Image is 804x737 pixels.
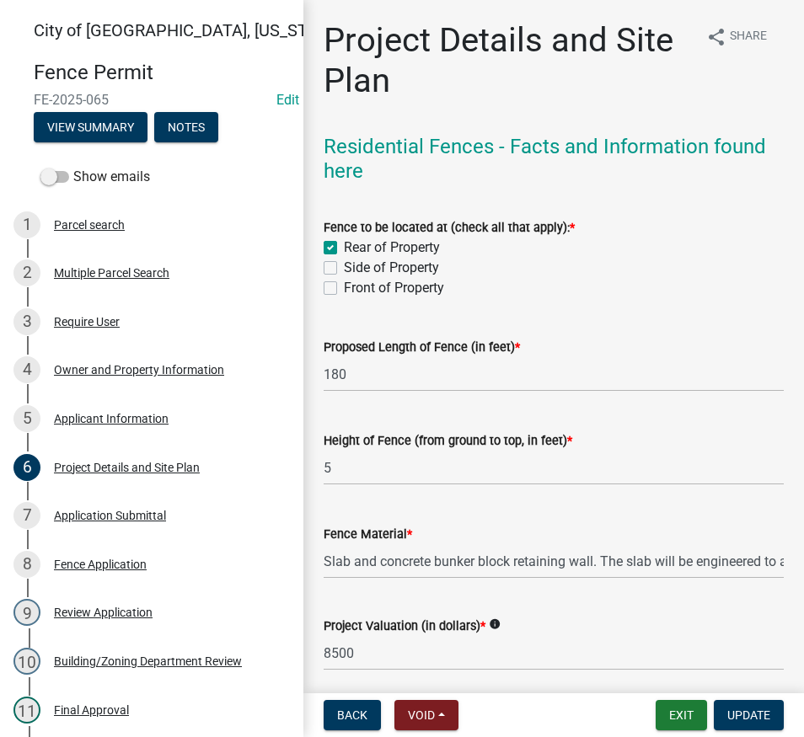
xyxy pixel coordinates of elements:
[337,708,367,722] span: Back
[54,655,242,667] div: Building/Zoning Department Review
[324,222,575,234] label: Fence to be located at (check all that apply):
[408,708,435,722] span: Void
[727,708,770,722] span: Update
[154,121,218,135] wm-modal-confirm: Notes
[730,27,767,47] span: Share
[54,704,129,716] div: Final Approval
[54,558,147,570] div: Fence Application
[324,342,520,354] label: Proposed Length of Fence (in feet)
[276,92,299,108] a: Edit
[344,278,444,298] label: Front of Property
[693,20,780,53] button: shareShare
[34,121,147,135] wm-modal-confirm: Summary
[54,316,120,328] div: Require User
[54,364,224,376] div: Owner and Property Information
[34,61,290,85] h4: Fence Permit
[54,606,153,618] div: Review Application
[13,697,40,724] div: 11
[13,502,40,529] div: 7
[54,462,200,473] div: Project Details and Site Plan
[13,599,40,626] div: 9
[13,259,40,286] div: 2
[324,20,693,101] h1: Project Details and Site Plan
[13,551,40,578] div: 8
[54,219,125,231] div: Parcel search
[13,648,40,675] div: 10
[276,92,299,108] wm-modal-confirm: Edit Application Number
[34,112,147,142] button: View Summary
[40,167,150,187] label: Show emails
[54,413,169,425] div: Applicant Information
[706,27,726,47] i: share
[13,356,40,383] div: 4
[394,700,458,730] button: Void
[13,308,40,335] div: 3
[13,211,40,238] div: 1
[324,135,766,183] a: Residential Fences - Facts and Information found here
[714,700,784,730] button: Update
[13,454,40,481] div: 6
[34,20,340,40] span: City of [GEOGRAPHIC_DATA], [US_STATE]
[54,267,169,279] div: Multiple Parcel Search
[324,700,381,730] button: Back
[324,621,485,633] label: Project Valuation (in dollars)
[344,258,439,278] label: Side of Property
[154,112,218,142] button: Notes
[324,435,572,447] label: Height of Fence (from ground to top, in feet)
[489,618,501,630] i: info
[34,92,270,108] span: FE-2025-065
[54,510,166,521] div: Application Submittal
[13,405,40,432] div: 5
[324,529,412,541] label: Fence Material
[344,238,440,258] label: Rear of Property
[656,700,707,730] button: Exit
